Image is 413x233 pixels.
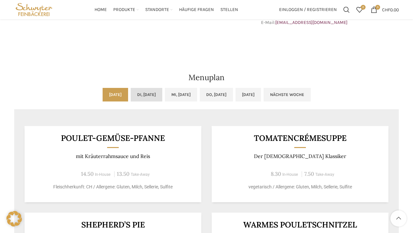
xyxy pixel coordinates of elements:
span: Einloggen / Registrieren [279,7,337,12]
a: Standorte [145,3,173,16]
span: In-House [95,172,111,177]
a: [EMAIL_ADDRESS][DOMAIN_NAME] [275,20,348,25]
a: Häufige Fragen [179,3,214,16]
h3: Shepherd’s Pie [33,221,194,229]
a: 0 [353,3,366,16]
p: vegetarisch / Allergene: Gluten, Milch, Sellerie, Sulfite [220,184,381,190]
a: Nächste Woche [264,88,311,101]
span: In-House [282,172,298,177]
a: [DATE] [236,88,261,101]
span: 0 [361,5,366,10]
span: Produkte [113,7,135,13]
bdi: 0.00 [382,7,399,12]
h3: Tomatencrémesuppe [220,134,381,142]
a: Einloggen / Registrieren [276,3,340,16]
a: Stellen [220,3,238,16]
span: Häufige Fragen [179,7,214,13]
span: 14.50 [81,170,94,177]
p: Fleischherkunft: CH / Allergene: Gluten, Milch, Sellerie, Sulfite [33,184,194,190]
span: 7.50 [304,170,314,177]
a: Do, [DATE] [200,88,233,101]
p: Der [DEMOGRAPHIC_DATA] Klassiker [220,153,381,159]
a: Produkte [113,3,139,16]
span: Take-Away [315,172,334,177]
h2: Menuplan [14,74,399,81]
p: mit Kräuterrahmsauce und Reis [33,153,194,159]
a: Di, [DATE] [131,88,162,101]
span: Home [95,7,107,13]
a: [DATE] [103,88,128,101]
span: Stellen [220,7,238,13]
span: CHF [382,7,390,12]
a: Scroll to top button [390,210,407,227]
span: Take-Away [131,172,150,177]
div: Main navigation [57,3,276,16]
a: Mi, [DATE] [165,88,197,101]
span: 8.30 [271,170,281,177]
a: 0 CHF0.00 [368,3,402,16]
span: 13.50 [117,170,129,177]
a: Home [95,3,107,16]
a: Suchen [340,3,353,16]
h3: Warmes Pouletschnitzel [220,221,381,229]
a: Site logo [14,6,54,12]
div: Meine Wunschliste [353,3,366,16]
span: Standorte [145,7,169,13]
span: 0 [375,5,380,10]
h3: POULET-GEMÜSE-PFANNE [33,134,194,142]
